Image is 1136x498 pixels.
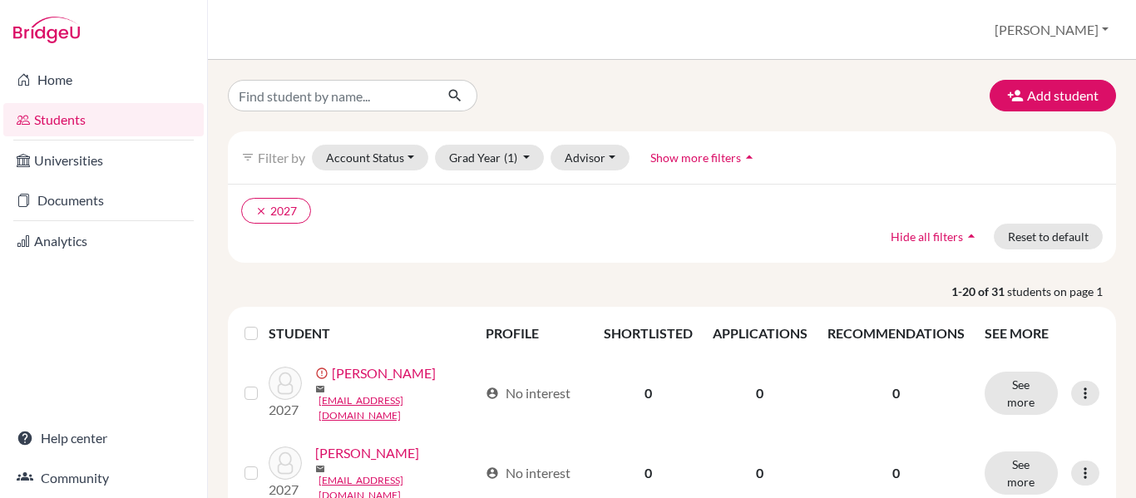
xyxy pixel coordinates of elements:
i: arrow_drop_up [741,149,758,165]
a: Help center [3,422,204,455]
td: 0 [594,353,703,433]
a: Community [3,461,204,495]
td: 0 [703,353,817,433]
span: Filter by [258,150,305,165]
i: clear [255,205,267,217]
button: Show more filtersarrow_drop_up [636,145,772,170]
span: mail [315,464,325,474]
a: Home [3,63,204,96]
th: PROFILE [476,313,593,353]
button: [PERSON_NAME] [987,14,1116,46]
a: [PERSON_NAME] [332,363,436,383]
button: Hide all filtersarrow_drop_up [877,224,994,249]
span: Hide all filters [891,229,963,244]
i: filter_list [241,150,254,164]
p: 0 [827,463,965,483]
img: Bridge-U [13,17,80,43]
button: Grad Year(1) [435,145,545,170]
th: RECOMMENDATIONS [817,313,975,353]
div: No interest [486,383,570,403]
a: Universities [3,144,204,177]
span: Show more filters [650,150,741,165]
p: 2027 [269,400,302,420]
th: SEE MORE [975,313,1109,353]
button: clear2027 [241,198,311,224]
div: No interest [486,463,570,483]
span: mail [315,384,325,394]
a: Analytics [3,224,204,258]
input: Find student by name... [228,80,434,111]
span: account_circle [486,466,499,480]
th: APPLICATIONS [703,313,817,353]
button: Reset to default [994,224,1103,249]
button: Account Status [312,145,428,170]
a: [EMAIL_ADDRESS][DOMAIN_NAME] [319,393,479,423]
i: arrow_drop_up [963,228,980,244]
span: error_outline [315,367,332,380]
span: students on page 1 [1007,283,1116,300]
button: See more [985,451,1058,495]
th: STUDENT [269,313,477,353]
a: Documents [3,184,204,217]
img: Arai, Ryotaro [269,446,302,480]
a: [PERSON_NAME] [315,443,419,463]
span: (1) [504,150,517,165]
button: Add student [990,80,1116,111]
p: 0 [827,383,965,403]
span: account_circle [486,387,499,400]
th: SHORTLISTED [594,313,703,353]
a: Students [3,103,204,136]
strong: 1-20 of 31 [951,283,1007,300]
button: See more [985,372,1058,415]
img: Aoyama, Shuno [269,367,302,400]
button: Advisor [551,145,630,170]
